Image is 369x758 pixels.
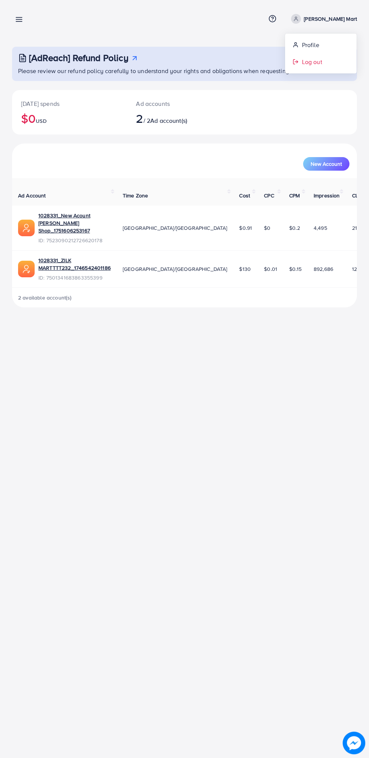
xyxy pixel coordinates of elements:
span: Time Zone [123,192,148,199]
span: CPM [289,192,300,199]
a: 1028331_ZILK MARTTTT232_1746542401186 [38,257,111,272]
img: image [344,733,364,753]
img: ic-ads-acc.e4c84228.svg [18,261,35,277]
h2: $0 [21,111,118,125]
img: ic-ads-acc.e4c84228.svg [18,220,35,236]
h2: / 2 [136,111,204,125]
a: [PERSON_NAME] Mart [288,14,357,24]
span: Profile [302,40,319,49]
p: [DATE] spends [21,99,118,108]
span: 892,686 [314,265,333,273]
span: New Account [311,161,342,167]
span: $0.01 [264,265,277,273]
span: CPC [264,192,274,199]
span: USD [36,117,46,125]
span: $130 [239,265,251,273]
p: Please review our refund policy carefully to understand your rights and obligations when requesti... [18,66,352,75]
span: ID: 7501341683863355399 [38,274,111,281]
span: Impression [314,192,340,199]
span: [GEOGRAPHIC_DATA]/[GEOGRAPHIC_DATA] [123,265,227,273]
span: 2 [136,110,143,127]
span: $0.2 [289,224,300,232]
span: 2 available account(s) [18,294,72,301]
span: $0.15 [289,265,302,273]
span: ID: 7523090212726620178 [38,237,111,244]
h3: [AdReach] Refund Policy [29,52,128,63]
span: Clicks [352,192,366,199]
span: Ad account(s) [150,116,187,125]
button: New Account [303,157,349,171]
span: $0.91 [239,224,252,232]
span: [GEOGRAPHIC_DATA]/[GEOGRAPHIC_DATA] [123,224,227,232]
span: 4,495 [314,224,327,232]
span: Ad Account [18,192,46,199]
span: Log out [302,57,322,66]
span: Cost [239,192,250,199]
span: 215 [352,224,360,232]
span: $0 [264,224,270,232]
p: [PERSON_NAME] Mart [304,14,357,23]
span: 12,303 [352,265,367,273]
p: Ad accounts [136,99,204,108]
ul: [PERSON_NAME] Mart [285,33,357,74]
a: 1028331_New Acount [PERSON_NAME] Shop_1751606253167 [38,212,111,235]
